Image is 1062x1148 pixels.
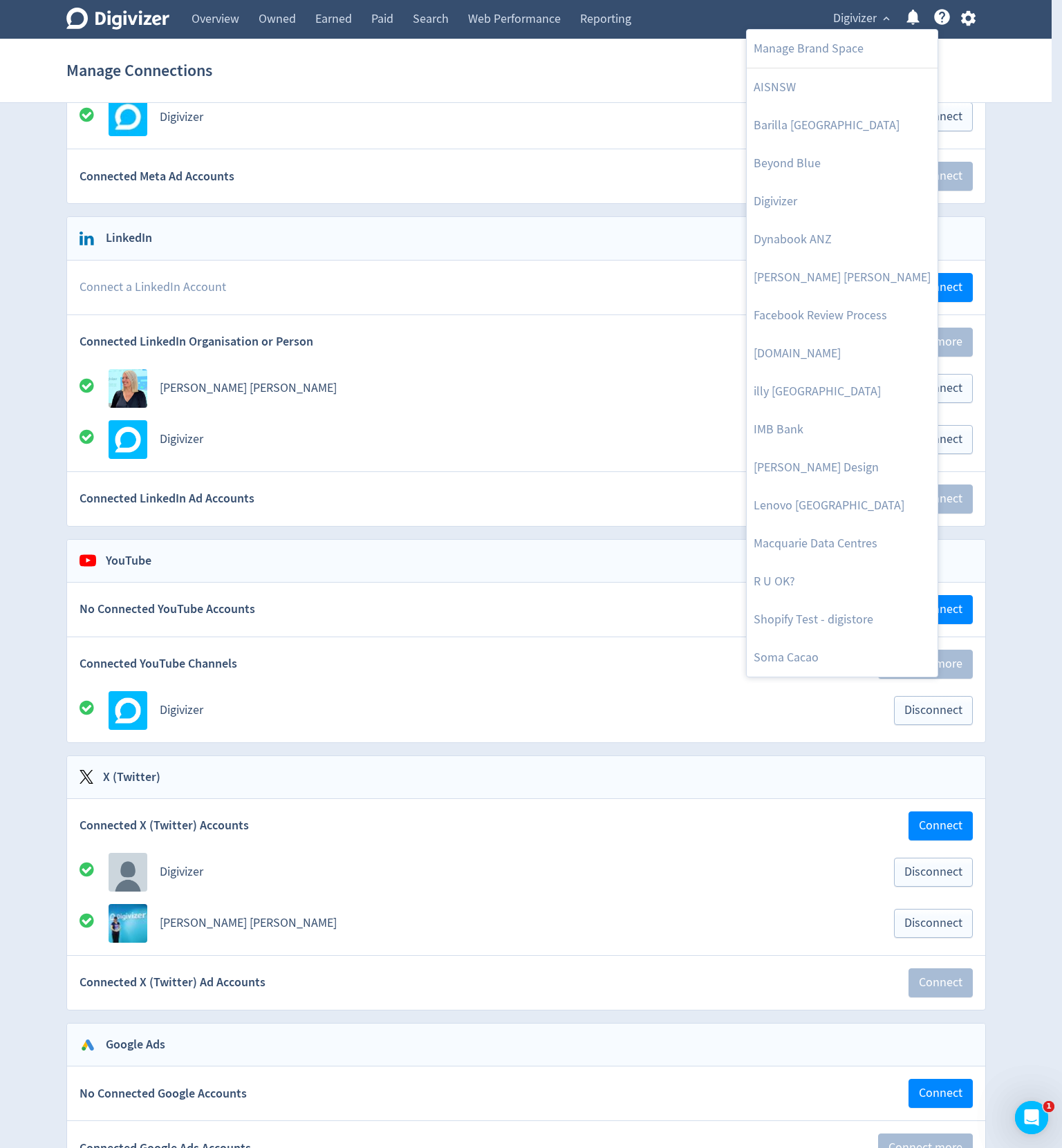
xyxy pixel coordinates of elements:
a: Shopify Test - digistore [747,601,938,639]
a: Barilla [GEOGRAPHIC_DATA] [747,106,938,144]
span: 1 [1043,1101,1054,1112]
a: IMB Bank [747,411,938,449]
a: AISNSW [747,68,938,106]
a: [PERSON_NAME] Design [747,449,938,487]
a: Facebook Review Process [747,297,938,335]
a: Lenovo [GEOGRAPHIC_DATA] [747,487,938,525]
a: [PERSON_NAME] [PERSON_NAME] [747,258,938,297]
a: Soma Cacao [747,639,938,677]
a: [DOMAIN_NAME] [747,335,938,373]
a: R U OK? [747,563,938,601]
a: illy [GEOGRAPHIC_DATA] [747,373,938,411]
a: Dynabook ANZ [747,220,938,258]
iframe: Intercom live chat [1015,1101,1048,1134]
a: Macquarie Data Centres [747,525,938,563]
a: Digivizer [747,182,938,220]
a: Beyond Blue [747,144,938,182]
a: Manage Brand Space [747,30,938,68]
